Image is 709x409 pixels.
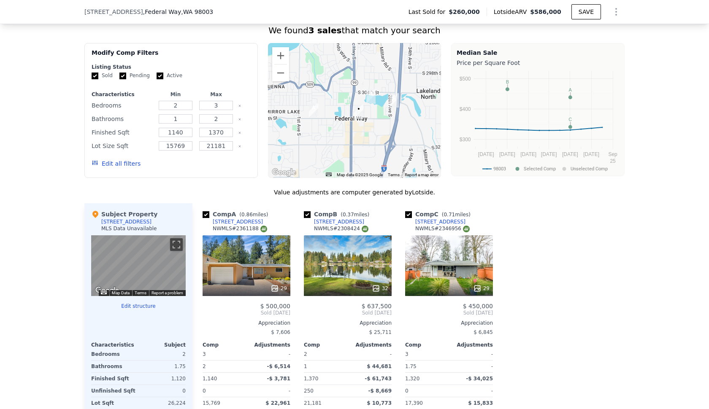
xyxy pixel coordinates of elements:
div: Finished Sqft [91,373,137,385]
span: [STREET_ADDRESS] [84,8,143,16]
div: Unfinished Sqft [91,385,137,397]
div: Adjustments [246,342,290,348]
span: 3 [405,351,409,357]
div: Min [157,91,194,98]
span: ( miles) [236,212,271,218]
div: Adjustments [348,342,392,348]
img: Google [270,167,298,178]
div: Comp C [405,210,474,218]
button: Zoom out [272,65,289,81]
span: , Federal Way [143,8,213,16]
div: A chart. [457,69,619,174]
div: Street View [91,235,186,296]
button: SAVE [571,4,601,19]
div: MLS Data Unavailable [101,225,157,232]
div: Value adjustments are computer generated by Lotside . [84,188,625,196]
button: Edit all filters [92,159,141,168]
span: 17,390 [405,400,423,406]
span: $ 637,500 [362,303,392,309]
span: Map data ©2025 Google [337,172,383,177]
div: - [248,385,290,397]
a: Terms (opens in new tab) [135,291,146,295]
div: 1.75 [405,361,447,372]
div: Bathrooms [91,361,137,372]
div: Map [91,235,186,296]
text: $400 [460,106,471,112]
text: A [569,87,572,92]
div: 1,120 [140,373,186,385]
div: 0 [140,385,186,397]
div: 26,224 [140,397,186,409]
button: Map Data [112,290,130,296]
text: C [568,117,572,122]
span: Sold [DATE] [203,309,290,316]
span: $ 15,833 [468,400,493,406]
span: 2 [304,351,307,357]
div: 29 [473,284,490,293]
span: ( miles) [337,212,373,218]
img: Google [93,285,121,296]
div: Bathrooms [92,113,154,125]
text: [DATE] [583,151,599,157]
div: Modify Comp Filters [92,48,251,64]
div: - [248,348,290,360]
div: Appreciation [405,320,493,326]
text: Selected Comp [524,166,556,172]
div: NWMLS # 2361188 [213,225,267,232]
div: [STREET_ADDRESS] [101,218,152,225]
div: - [349,348,392,360]
span: -$ 34,025 [466,376,493,382]
button: Clear [238,118,241,121]
div: 1 [304,361,346,372]
div: Characteristics [91,342,138,348]
span: $260,000 [449,8,480,16]
div: Subject Property [91,210,157,218]
span: -$ 61,743 [365,376,392,382]
button: Zoom in [272,47,289,64]
span: $ 44,681 [367,363,392,369]
div: Adjustments [449,342,493,348]
span: -$ 8,669 [368,388,392,394]
text: [DATE] [478,151,494,157]
text: [DATE] [499,151,515,157]
a: [STREET_ADDRESS] [304,218,364,225]
span: 3 [203,351,206,357]
span: $ 7,606 [271,329,290,335]
div: NWMLS # 2308424 [314,225,368,232]
div: Median Sale [457,48,619,57]
span: , WA 98003 [181,8,213,15]
div: 32 [372,284,388,293]
div: Comp B [304,210,373,218]
div: We found that match your search [84,24,625,36]
span: $586,000 [530,8,561,15]
div: Lot Size Sqft [92,140,154,152]
div: Appreciation [203,320,290,326]
div: Bedrooms [92,100,154,111]
div: - [451,348,493,360]
div: - [451,385,493,397]
span: Sold [DATE] [304,309,392,316]
div: [STREET_ADDRESS] [213,218,263,225]
text: $500 [460,76,471,82]
text: $300 [460,137,471,143]
span: Sold [DATE] [405,309,493,316]
span: Lotside ARV [494,8,530,16]
a: [STREET_ADDRESS] [405,218,465,225]
span: 0.37 [343,212,354,218]
div: 2204 S 308th St [366,89,376,104]
span: $ 25,711 [369,329,392,335]
span: Last Sold for [409,8,449,16]
button: Toggle fullscreen view [170,238,183,251]
text: 25 [610,158,616,164]
div: Max [198,91,235,98]
text: [DATE] [520,151,536,157]
span: 0.86 [241,212,253,218]
text: 98003 [493,166,506,172]
span: 15,769 [203,400,220,406]
a: [STREET_ADDRESS] [203,218,263,225]
div: 2 [140,348,186,360]
span: $ 450,000 [463,303,493,309]
span: 0 [405,388,409,394]
div: Finished Sqft [92,126,154,138]
span: -$ 6,514 [267,363,290,369]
